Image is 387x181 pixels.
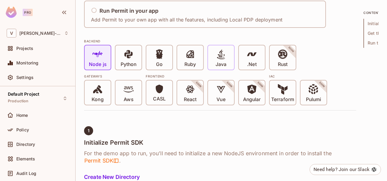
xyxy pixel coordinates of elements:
span: Elements [16,156,35,161]
p: Vue [216,97,225,103]
span: Monitoring [16,61,39,65]
p: Node js [89,61,106,67]
p: Kong [92,97,103,103]
p: CASL [153,96,166,102]
p: Pulumi [306,97,321,103]
div: IAC [269,74,327,79]
span: Directory [16,142,35,147]
p: Ruby [184,61,196,67]
span: Production [8,99,29,104]
span: Workspace: Vaibhav-269 [19,31,61,36]
span: SOON [218,73,241,97]
p: Rust [278,61,288,67]
span: SOON [187,73,210,97]
span: SOON [249,73,272,97]
span: Audit Log [16,171,36,176]
span: V [7,29,16,38]
p: Aws [124,97,133,103]
p: Angular [243,97,261,103]
p: .Net [247,61,256,67]
span: Home [16,113,28,118]
p: Python [121,61,136,67]
span: Policy [16,127,29,132]
img: SReyMgAAAABJRU5ErkJggg== [6,7,17,18]
h6: For the demo app to run, you’ll need to initialize a new NodeJS environment in order to install t... [84,150,356,164]
span: Permit SDK [84,157,119,164]
span: SOON [310,73,334,97]
span: 1 [88,128,89,133]
h4: Initialize Permit SDK [84,139,356,146]
div: Pro [23,9,33,16]
span: SOON [279,38,303,61]
div: BACKEND [84,39,356,44]
p: React [184,97,197,103]
span: Projects [16,46,33,51]
p: content [363,10,379,15]
h5: Create New Directory [84,174,356,180]
div: Need help? Join our Slack [314,166,369,173]
span: Settings [16,75,34,80]
p: Go [156,61,163,67]
p: Terraform [271,97,294,103]
p: Add Permit to your own app with all the features, including Local PDP deployment [91,16,282,23]
div: Gateways [84,74,142,79]
h5: Run Permit in your app [99,8,158,14]
p: Java [216,61,226,67]
div: Frontend [146,74,265,79]
span: Default Project [8,92,39,97]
